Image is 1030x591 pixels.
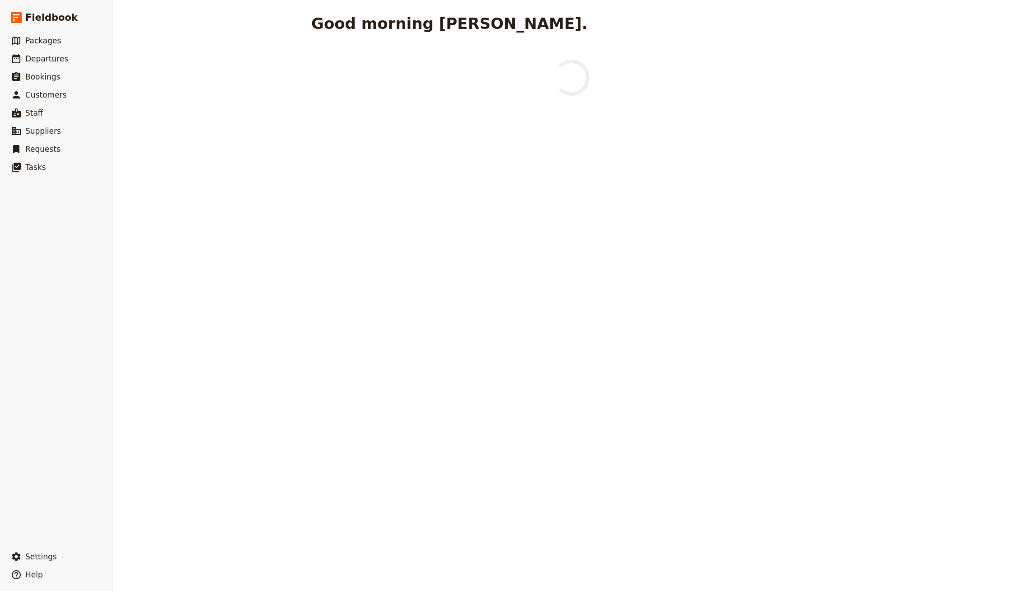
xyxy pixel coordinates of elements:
span: Requests [25,145,61,154]
span: Suppliers [25,127,61,136]
span: Tasks [25,163,46,172]
span: Departures [25,54,68,63]
span: Bookings [25,72,60,81]
span: Fieldbook [25,11,78,24]
span: Help [25,570,43,579]
h1: Good morning [PERSON_NAME]. [311,14,588,33]
span: Staff [25,108,43,117]
span: Customers [25,90,66,99]
span: Settings [25,552,57,561]
span: Packages [25,36,61,45]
